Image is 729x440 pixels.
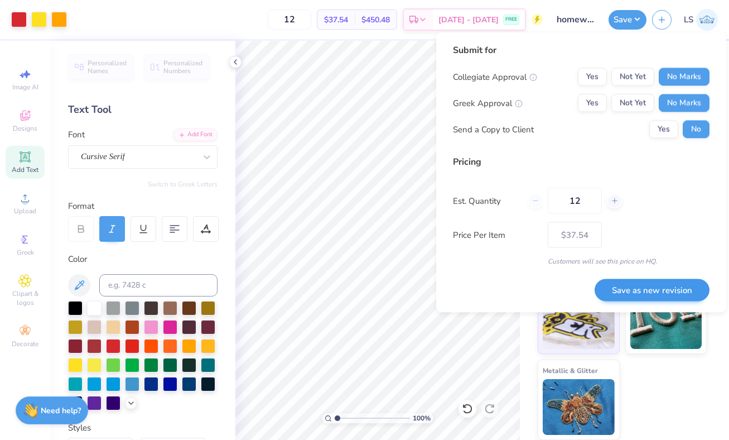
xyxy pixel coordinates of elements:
[543,379,615,435] img: Metallic & Glitter
[630,293,702,349] img: 3D Puff
[438,14,499,26] span: [DATE] - [DATE]
[17,248,34,257] span: Greek
[453,70,537,83] div: Collegiate Approval
[609,10,646,30] button: Save
[684,9,718,31] a: LS
[68,200,219,213] div: Format
[361,14,390,26] span: $450.48
[68,422,218,434] div: Styles
[595,279,709,302] button: Save as new revision
[68,102,218,117] div: Text Tool
[683,121,709,138] button: No
[99,274,218,296] input: e.g. 7428 c
[324,14,348,26] span: $37.54
[173,128,218,141] div: Add Font
[659,94,709,112] button: No Marks
[453,256,709,266] div: Customers will see this price on HQ.
[684,13,693,26] span: LS
[6,289,45,307] span: Clipart & logos
[659,68,709,86] button: No Marks
[14,207,36,216] span: Upload
[453,194,519,207] label: Est. Quantity
[543,365,598,376] span: Metallic & Glitter
[543,293,615,349] img: Standard
[12,165,38,174] span: Add Text
[68,128,85,141] label: Font
[13,124,37,133] span: Designs
[696,9,718,31] img: Leah Smith
[413,413,431,423] span: 100 %
[88,59,127,75] span: Personalized Names
[578,94,607,112] button: Yes
[12,339,38,348] span: Decorate
[649,121,678,138] button: Yes
[453,155,709,169] div: Pricing
[268,9,311,30] input: – –
[453,123,534,136] div: Send a Copy to Client
[41,405,81,416] strong: Need help?
[453,44,709,57] div: Submit for
[505,16,517,23] span: FREE
[163,59,203,75] span: Personalized Numbers
[453,97,523,109] div: Greek Approval
[12,83,38,92] span: Image AI
[611,94,654,112] button: Not Yet
[148,180,218,189] button: Switch to Greek Letters
[578,68,607,86] button: Yes
[548,188,602,214] input: – –
[453,228,539,241] label: Price Per Item
[68,253,218,266] div: Color
[611,68,654,86] button: Not Yet
[548,8,603,31] input: Untitled Design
